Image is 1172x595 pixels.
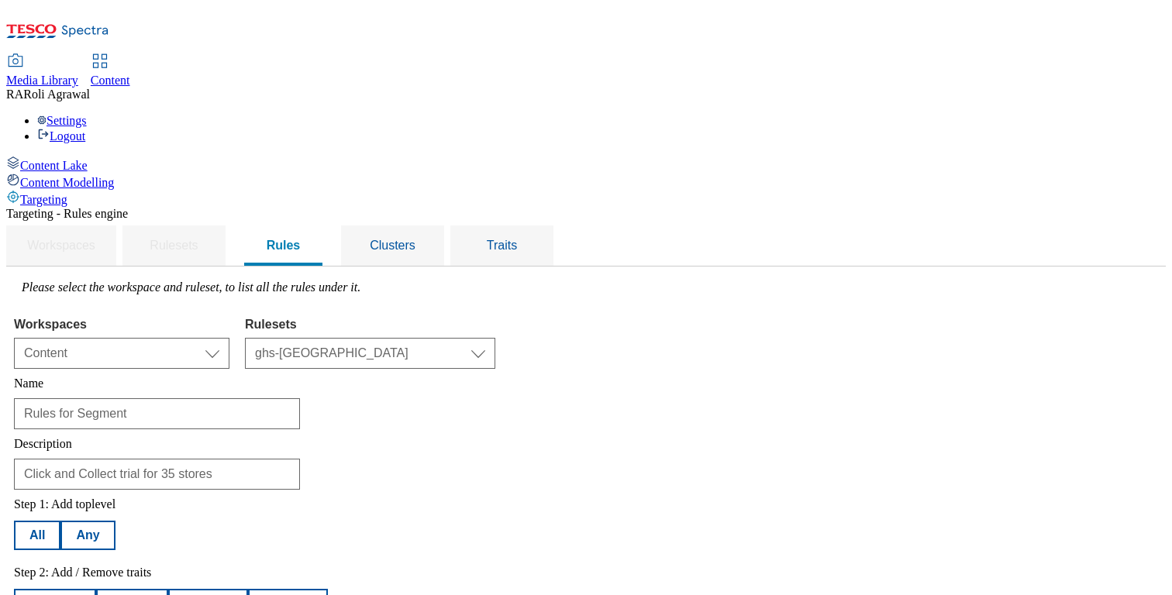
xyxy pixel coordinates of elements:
[20,193,67,206] span: Targeting
[6,55,78,88] a: Media Library
[6,88,23,101] span: RA
[370,239,415,252] span: Clusters
[6,74,78,87] span: Media Library
[245,318,495,332] label: Rulesets
[37,129,85,143] a: Logout
[37,114,87,127] a: Settings
[20,176,114,189] span: Content Modelling
[14,377,43,390] label: Name
[267,239,301,252] span: Rules
[14,521,60,550] button: All
[91,74,130,87] span: Content
[6,207,1166,221] div: Targeting - Rules engine
[60,521,115,550] button: Any
[6,173,1166,190] a: Content Modelling
[487,239,517,252] span: Traits
[14,459,300,490] input: Enter description
[14,497,115,511] label: Step 1: Add toplevel
[23,88,90,101] span: Roli Agrawal
[91,55,130,88] a: Content
[6,190,1166,207] a: Targeting
[22,280,360,294] label: Please select the workspace and ruleset, to list all the rules under it.
[6,156,1166,173] a: Content Lake
[14,437,72,450] label: Description
[14,566,151,579] label: Step 2: Add / Remove traits
[20,159,88,172] span: Content Lake
[14,318,229,332] label: Workspaces
[14,398,300,429] input: Enter name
